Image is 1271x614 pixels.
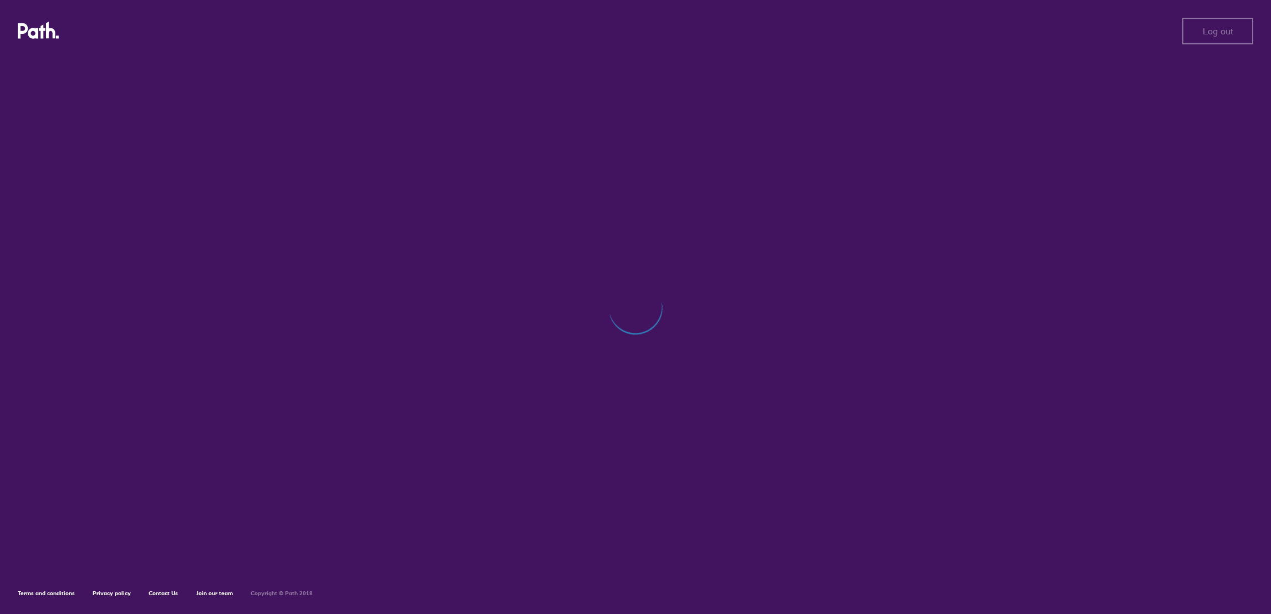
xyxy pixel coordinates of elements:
[93,590,131,597] a: Privacy policy
[1203,26,1233,36] span: Log out
[18,590,75,597] a: Terms and conditions
[251,590,313,597] h6: Copyright © Path 2018
[1182,18,1253,44] button: Log out
[149,590,178,597] a: Contact Us
[196,590,233,597] a: Join our team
